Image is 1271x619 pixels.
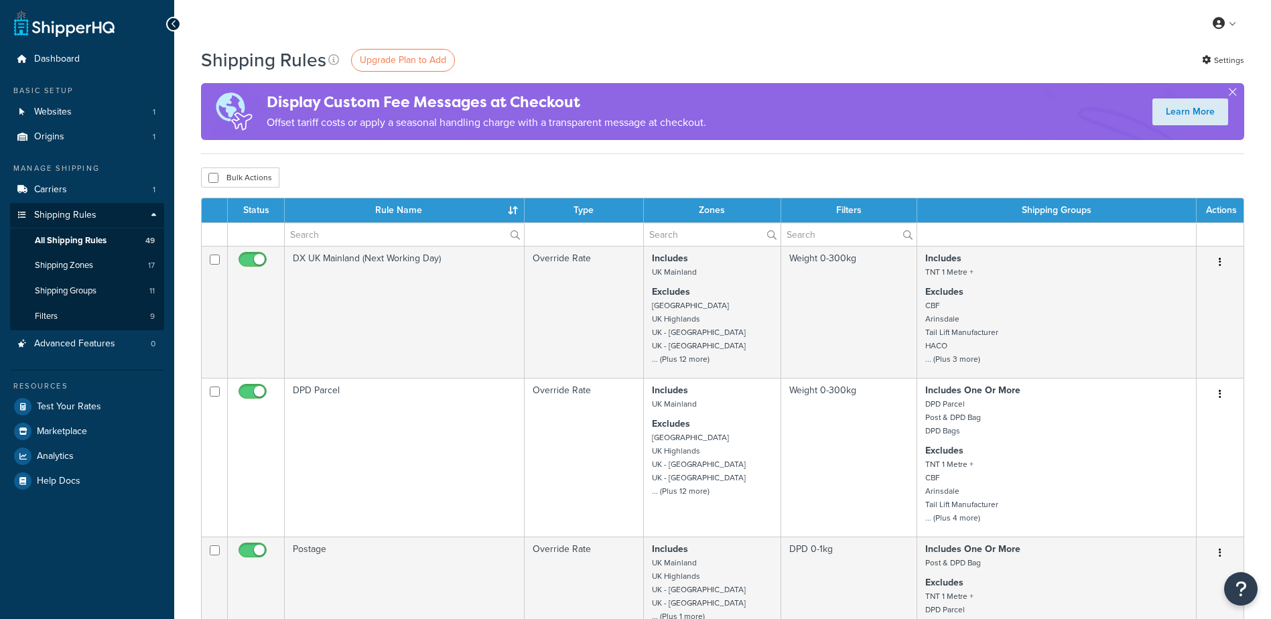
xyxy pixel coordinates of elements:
[10,444,164,468] a: Analytics
[10,163,164,174] div: Manage Shipping
[35,235,107,247] span: All Shipping Rules
[10,125,164,149] a: Origins 1
[151,338,155,350] span: 0
[525,246,644,378] td: Override Rate
[525,198,644,222] th: Type
[652,285,690,299] strong: Excludes
[201,47,326,73] h1: Shipping Rules
[10,332,164,356] a: Advanced Features 0
[652,431,746,497] small: [GEOGRAPHIC_DATA] UK Highlands UK - [GEOGRAPHIC_DATA] UK - [GEOGRAPHIC_DATA] ... (Plus 12 more)
[652,299,746,365] small: [GEOGRAPHIC_DATA] UK Highlands UK - [GEOGRAPHIC_DATA] UK - [GEOGRAPHIC_DATA] ... (Plus 12 more)
[925,266,974,278] small: TNT 1 Metre +
[10,279,164,303] a: Shipping Groups 11
[201,167,279,188] button: Bulk Actions
[781,378,918,537] td: Weight 0-300kg
[644,198,781,222] th: Zones
[652,266,697,278] small: UK Mainland
[285,223,524,246] input: Search
[149,285,155,297] span: 11
[34,107,72,118] span: Websites
[925,285,963,299] strong: Excludes
[37,451,74,462] span: Analytics
[10,178,164,202] a: Carriers 1
[10,47,164,72] a: Dashboard
[267,91,706,113] h4: Display Custom Fee Messages at Checkout
[360,53,446,67] span: Upgrade Plan to Add
[34,184,67,196] span: Carriers
[1152,98,1228,125] a: Learn More
[201,83,267,140] img: duties-banner-06bc72dcb5fe05cb3f9472aba00be2ae8eb53ab6f0d8bb03d382ba314ac3c341.png
[781,223,917,246] input: Search
[10,100,164,125] li: Websites
[153,107,155,118] span: 1
[10,125,164,149] li: Origins
[153,184,155,196] span: 1
[781,198,918,222] th: Filters
[652,542,688,556] strong: Includes
[285,378,525,537] td: DPD Parcel
[925,299,998,365] small: CBF Arinsdale Tail Lift Manufacturer HACO ... (Plus 3 more)
[652,417,690,431] strong: Excludes
[10,304,164,329] a: Filters 9
[652,383,688,397] strong: Includes
[925,398,981,437] small: DPD Parcel Post & DPD Bag DPD Bags
[10,469,164,493] a: Help Docs
[917,198,1197,222] th: Shipping Groups
[14,10,115,37] a: ShipperHQ Home
[148,260,155,271] span: 17
[34,210,96,221] span: Shipping Rules
[150,311,155,322] span: 9
[285,198,525,222] th: Rule Name : activate to sort column ascending
[10,332,164,356] li: Advanced Features
[1202,51,1244,70] a: Settings
[34,54,80,65] span: Dashboard
[145,235,155,247] span: 49
[1197,198,1244,222] th: Actions
[37,476,80,487] span: Help Docs
[10,279,164,303] li: Shipping Groups
[10,419,164,443] a: Marketplace
[10,228,164,253] li: All Shipping Rules
[285,246,525,378] td: DX UK Mainland (Next Working Day)
[10,100,164,125] a: Websites 1
[525,378,644,537] td: Override Rate
[925,458,998,524] small: TNT 1 Metre + CBF Arinsdale Tail Lift Manufacturer ... (Plus 4 more)
[35,311,58,322] span: Filters
[925,383,1020,397] strong: Includes One Or More
[652,251,688,265] strong: Includes
[1224,572,1258,606] button: Open Resource Center
[644,223,781,246] input: Search
[37,401,101,413] span: Test Your Rates
[10,395,164,419] a: Test Your Rates
[925,251,961,265] strong: Includes
[37,426,87,437] span: Marketplace
[153,131,155,143] span: 1
[925,443,963,458] strong: Excludes
[10,304,164,329] li: Filters
[351,49,455,72] a: Upgrade Plan to Add
[35,260,93,271] span: Shipping Zones
[10,203,164,228] a: Shipping Rules
[34,131,64,143] span: Origins
[267,113,706,132] p: Offset tariff costs or apply a seasonal handling charge with a transparent message at checkout.
[925,542,1020,556] strong: Includes One Or More
[35,285,96,297] span: Shipping Groups
[10,228,164,253] a: All Shipping Rules 49
[10,253,164,278] li: Shipping Zones
[10,85,164,96] div: Basic Setup
[228,198,285,222] th: Status
[10,381,164,392] div: Resources
[652,398,697,410] small: UK Mainland
[10,178,164,202] li: Carriers
[925,557,981,569] small: Post & DPD Bag
[34,338,115,350] span: Advanced Features
[10,203,164,330] li: Shipping Rules
[781,246,918,378] td: Weight 0-300kg
[10,253,164,278] a: Shipping Zones 17
[925,575,963,590] strong: Excludes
